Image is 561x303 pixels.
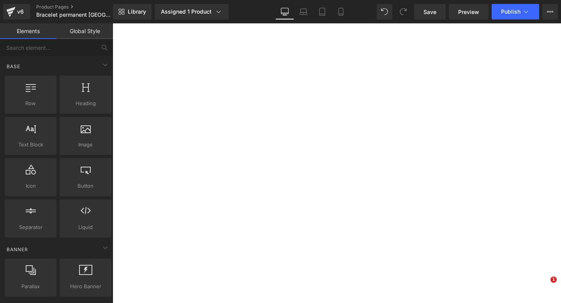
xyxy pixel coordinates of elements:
[449,4,489,19] a: Preview
[62,282,109,291] span: Hero Banner
[542,4,558,19] button: More
[395,4,411,19] button: Redo
[501,9,520,15] span: Publish
[6,63,21,70] span: Base
[161,8,222,16] div: Assigned 1 Product
[7,282,54,291] span: Parallax
[535,277,553,295] iframe: Intercom live chat
[7,99,54,107] span: Row
[62,99,109,107] span: Heading
[128,8,146,15] span: Library
[62,182,109,190] span: Button
[56,23,113,39] a: Global Style
[492,4,539,19] button: Publish
[458,8,479,16] span: Preview
[3,4,30,19] a: v6
[7,223,54,231] span: Separator
[16,7,25,17] div: v6
[294,4,313,19] a: Laptop
[332,4,350,19] a: Mobile
[62,141,109,149] span: Image
[36,12,111,18] span: Bracelet permanent [GEOGRAPHIC_DATA]
[313,4,332,19] a: Tablet
[275,4,294,19] a: Desktop
[36,4,126,10] a: Product Pages
[113,4,152,19] a: New Library
[423,8,436,16] span: Save
[550,277,557,283] span: 1
[62,223,109,231] span: Liquid
[7,182,54,190] span: Icon
[7,141,54,149] span: Text Block
[377,4,392,19] button: Undo
[6,246,29,253] span: Banner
